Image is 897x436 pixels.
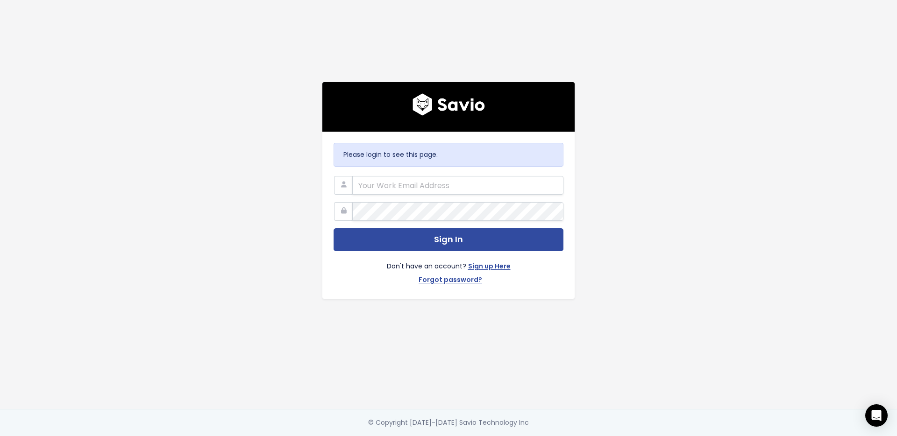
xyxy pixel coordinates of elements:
[368,417,529,429] div: © Copyright [DATE]-[DATE] Savio Technology Inc
[419,274,482,288] a: Forgot password?
[352,176,563,195] input: Your Work Email Address
[334,251,563,288] div: Don't have an account?
[334,228,563,251] button: Sign In
[343,149,554,161] p: Please login to see this page.
[468,260,511,274] a: Sign up Here
[865,404,888,427] div: Open Intercom Messenger
[413,93,485,116] img: logo600x187.a314fd40982d.png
